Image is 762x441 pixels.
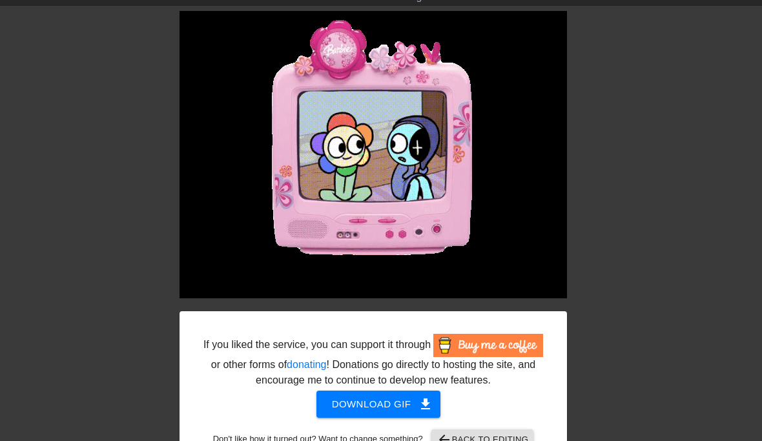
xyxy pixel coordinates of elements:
[332,396,426,413] span: Download gif
[202,334,544,388] div: If you liked the service, you can support it through or other forms of ! Donations go directly to...
[306,398,441,409] a: Download gif
[418,396,433,412] span: get_app
[433,334,543,357] img: Buy Me A Coffee
[287,359,326,370] a: donating
[180,11,567,298] img: zBUVET3O.gif
[316,391,441,418] button: Download gif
